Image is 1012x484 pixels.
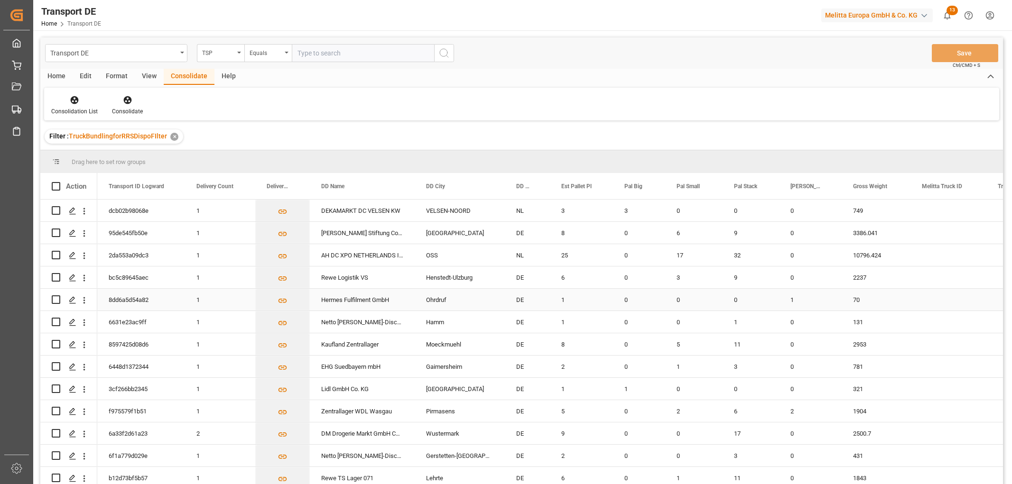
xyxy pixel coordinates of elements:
button: Help Center [958,5,979,26]
div: 17 [665,244,723,266]
div: DE [505,422,550,444]
div: Netto [PERSON_NAME]-Discount [310,311,415,333]
div: 6a33f2d61a23 [97,422,185,444]
input: Type to search [292,44,434,62]
div: 6631e23ac9ff [97,311,185,333]
div: Action [66,182,86,191]
div: 0 [779,378,842,400]
div: 6 [665,222,723,244]
div: DE [505,266,550,288]
div: 1 [185,222,255,244]
div: 0 [613,400,665,422]
div: 0 [613,289,665,310]
div: NL [505,244,550,266]
div: Press SPACE to select this row. [40,333,97,356]
div: 1 [185,378,255,400]
div: 1 [185,333,255,355]
div: 1 [723,311,779,333]
div: 0 [779,422,842,444]
div: 0 [665,445,723,466]
div: EHG Suedbayern mbH [310,356,415,377]
a: Home [41,20,57,27]
div: Format [99,69,135,85]
div: OSS [415,244,505,266]
div: 6448d1372344 [97,356,185,377]
div: Hamm [415,311,505,333]
div: 0 [779,200,842,221]
div: DE [505,222,550,244]
div: 1904 [842,400,910,422]
span: [PERSON_NAME] [790,183,822,190]
span: Filter : [49,132,69,140]
button: open menu [45,44,187,62]
div: DE [505,333,550,355]
div: Pirmasens [415,400,505,422]
div: 1 [185,200,255,221]
div: DEKAMARKT DC VELSEN KW [310,200,415,221]
div: Lidl GmbH Co. KG [310,378,415,400]
div: Press SPACE to select this row. [40,244,97,266]
div: Help [214,69,243,85]
div: 1 [185,266,255,288]
div: Kaufland Zentrallager [310,333,415,355]
div: Consolidate [164,69,214,85]
div: 9 [550,422,613,444]
div: 781 [842,356,910,377]
div: 3386.041 [842,222,910,244]
div: 3 [613,200,665,221]
div: Press SPACE to select this row. [40,311,97,333]
div: 1 [550,378,613,400]
span: DD Name [321,183,344,190]
span: Delivery Count [196,183,233,190]
div: Wustermark [415,422,505,444]
div: 2237 [842,266,910,288]
div: View [135,69,164,85]
div: 1 [665,356,723,377]
div: Press SPACE to select this row. [40,422,97,445]
div: [GEOGRAPHIC_DATA] [415,222,505,244]
div: Moeckmuehl [415,333,505,355]
div: 0 [779,266,842,288]
div: 0 [613,333,665,355]
div: 2da553a09dc3 [97,244,185,266]
div: 1 [185,445,255,466]
div: 1 [613,378,665,400]
div: 0 [665,200,723,221]
div: 0 [779,333,842,355]
span: 13 [947,6,958,15]
div: 0 [723,289,779,310]
div: Netto [PERSON_NAME]-Discount [310,445,415,466]
div: 1 [185,356,255,377]
div: 17 [723,422,779,444]
div: 1 [550,289,613,310]
button: Melitta Europa GmbH & Co. KG [821,6,937,24]
div: DE [505,356,550,377]
div: DE [505,445,550,466]
div: NL [505,200,550,221]
div: 0 [613,222,665,244]
div: 321 [842,378,910,400]
span: Est Pallet Pl [561,183,592,190]
div: Edit [73,69,99,85]
div: Hermes Fulfilment GmbH [310,289,415,310]
div: 1 [779,289,842,310]
div: 8 [550,222,613,244]
div: 2 [185,422,255,444]
div: Press SPACE to select this row. [40,200,97,222]
div: Ohrdruf [415,289,505,310]
div: DE [505,400,550,422]
div: Press SPACE to select this row. [40,266,97,289]
div: VELSEN-NOORD [415,200,505,221]
div: DM Drogerie Markt GmbH CO KG [310,422,415,444]
div: 749 [842,200,910,221]
div: 0 [613,244,665,266]
div: 0 [779,244,842,266]
span: Pal Big [624,183,642,190]
div: 5 [550,400,613,422]
div: Consolidate [112,107,143,116]
div: Consolidation List [51,107,98,116]
div: DE [505,311,550,333]
span: Transport ID Logward [109,183,164,190]
div: 0 [665,311,723,333]
button: open menu [197,44,244,62]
